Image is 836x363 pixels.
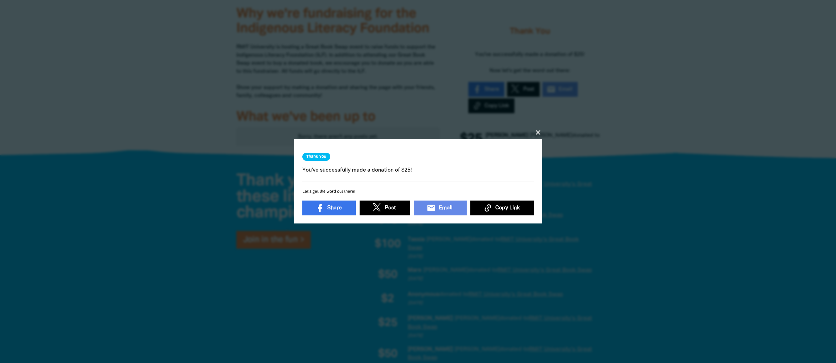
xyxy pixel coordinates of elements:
button: Copy Link [470,201,534,216]
h3: Thank You [302,153,330,161]
a: Post [360,201,410,216]
i: email [426,204,436,213]
span: Share [327,204,342,212]
span: Email [438,204,452,212]
p: You've successfully made a donation of $25! [302,166,534,174]
h6: Let's get the word out there! [302,188,534,195]
button: close [534,128,542,137]
a: emailEmail [413,201,466,216]
a: Share [302,201,356,216]
span: Post [384,204,396,212]
span: Copy Link [495,204,520,212]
